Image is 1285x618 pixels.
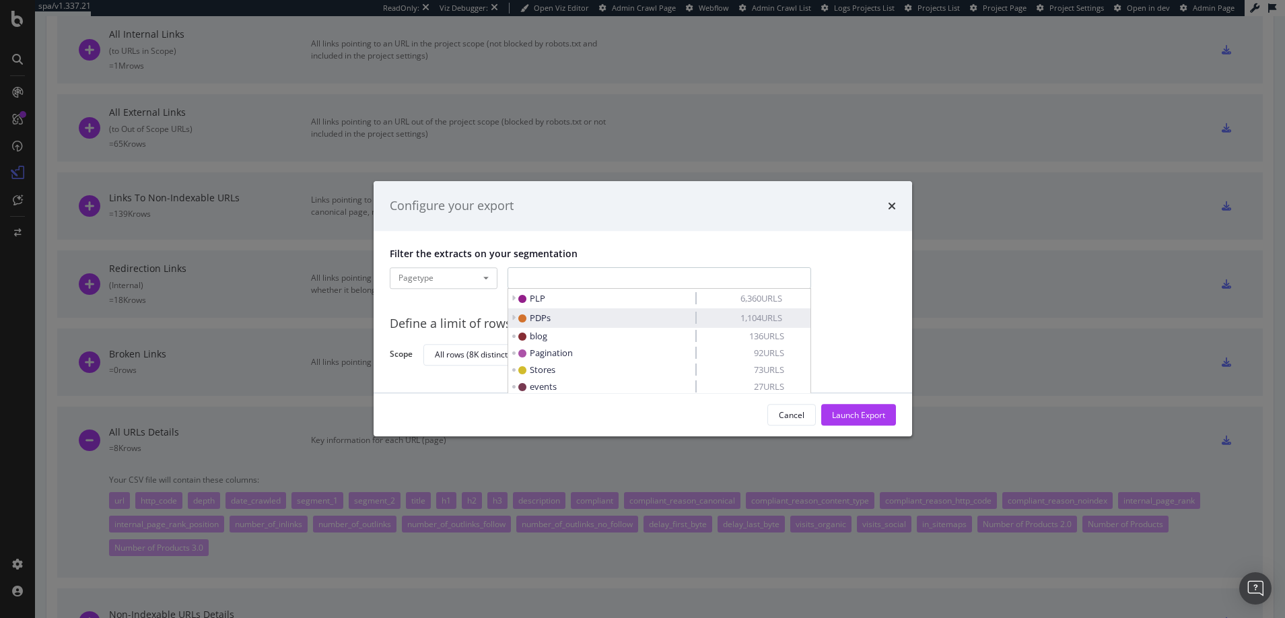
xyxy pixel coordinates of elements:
div: Cancel [779,409,804,421]
div: All rows (8K distinct URLs) [435,351,531,359]
span: 136 URLS [695,330,784,343]
div: Define a limit of rows to export [390,315,896,333]
button: Pagetype [390,267,497,289]
span: 6,360 URLS [695,292,782,305]
span: PDPs [530,312,551,324]
span: events [530,380,557,392]
span: 73 URLS [695,364,784,376]
span: 27 URLS [695,380,784,393]
span: Stores [530,364,555,376]
button: Launch Export [821,405,896,426]
span: blog [530,330,547,342]
span: PLP [530,292,545,304]
span: Pagination [530,347,573,359]
label: Scope [390,349,413,364]
div: Open Intercom Messenger [1239,572,1272,605]
span: 92 URLS [695,347,784,359]
button: Cancel [767,405,816,426]
div: modal [374,181,912,436]
div: Launch Export [832,409,885,421]
p: Filter the extracts on your segmentation [390,247,896,261]
div: times [888,197,896,215]
div: Configure your export [390,197,514,215]
button: All rows (8K distinct URLs) [423,344,548,366]
span: 1,104 URLS [695,312,782,324]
